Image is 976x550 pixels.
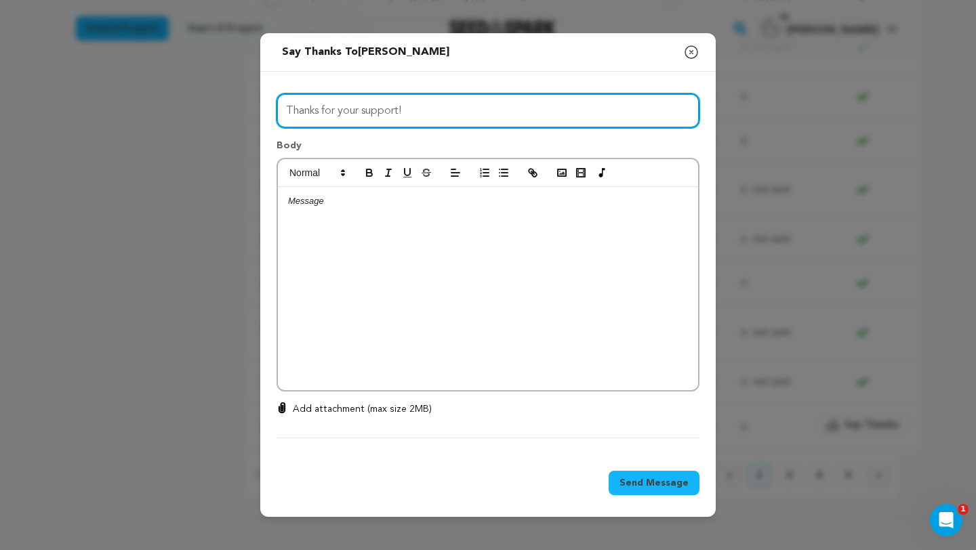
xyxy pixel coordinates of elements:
[293,402,432,416] p: Add attachment (max size 2MB)
[282,44,449,60] div: Say thanks to
[958,504,969,515] span: 1
[358,47,449,58] span: [PERSON_NAME]
[609,471,699,495] button: Send Message
[277,93,699,128] input: Subject
[277,139,699,158] p: Body
[619,476,689,490] span: Send Message
[930,504,962,536] iframe: Intercom live chat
